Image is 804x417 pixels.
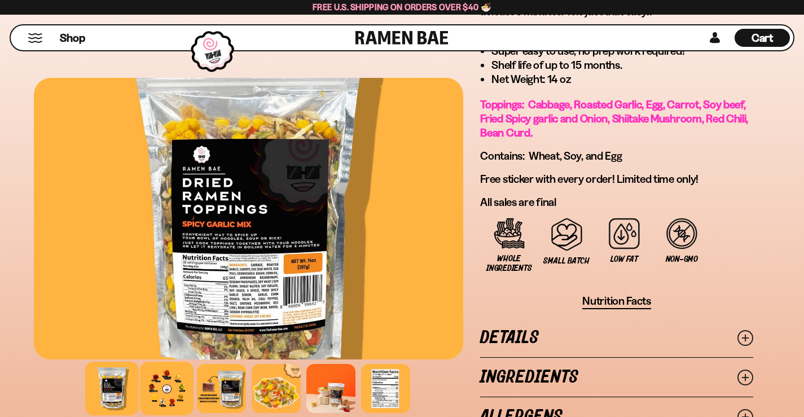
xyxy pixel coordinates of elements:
[752,31,774,45] span: Cart
[480,195,753,209] p: All sales are final
[582,294,651,309] button: Nutrition Facts
[480,172,698,186] span: Free sticker with every order! Limited time only!
[28,33,43,43] button: Mobile Menu Trigger
[60,30,85,46] span: Shop
[480,98,748,139] span: Toppings: Cabbage, Roasted Garlic, Egg, Carrot, Soy beef, Fried Spicy garlic and Onion, Shiitake ...
[491,58,753,72] li: Shelf life of up to 15 months.
[480,149,622,163] span: Contains: Wheat, Soy, and Egg
[60,29,85,47] a: Shop
[480,358,753,397] a: Ingredients
[480,318,753,357] a: Details
[486,254,532,273] span: Whole Ingredients
[543,256,589,266] span: Small Batch
[491,72,753,86] li: Net Weight: 14 oz
[735,25,790,50] div: Cart
[582,294,651,308] span: Nutrition Facts
[666,254,698,264] span: Non-GMO
[610,254,638,264] span: Low Fat
[313,2,491,12] span: Free U.S. Shipping on Orders over $40 🍜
